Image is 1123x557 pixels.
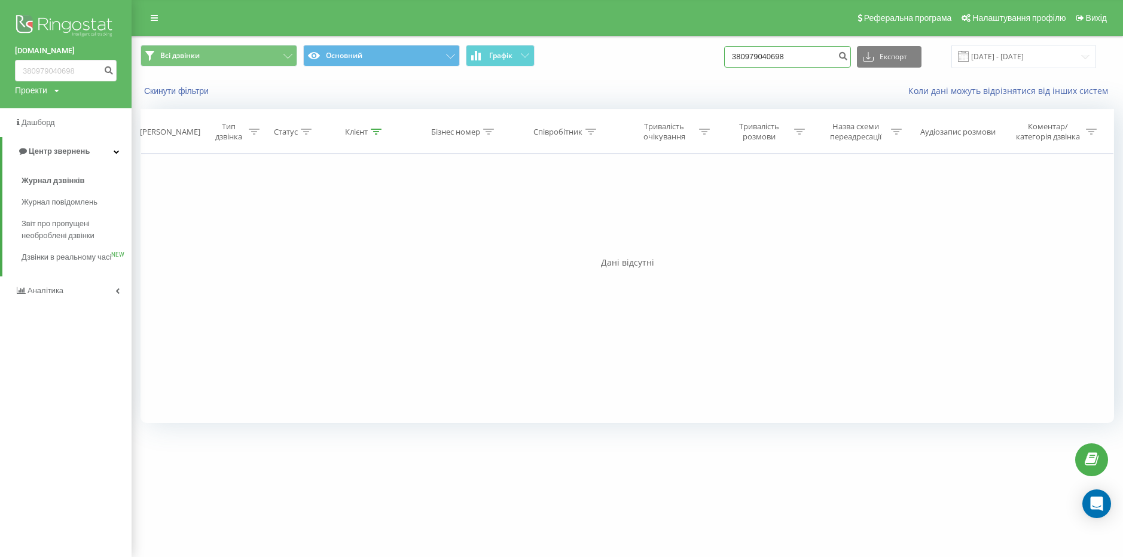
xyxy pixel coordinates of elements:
[15,84,47,96] div: Проекти
[22,191,132,213] a: Журнал повідомлень
[533,127,582,137] div: Співробітник
[431,127,480,137] div: Бізнес номер
[22,170,132,191] a: Журнал дзвінків
[2,137,132,166] a: Центр звернень
[1082,489,1111,518] div: Open Intercom Messenger
[29,147,90,156] span: Центр звернень
[1086,13,1107,23] span: Вихід
[724,46,851,68] input: Пошук за номером
[141,257,1114,269] div: Дані відсутні
[22,246,132,268] a: Дзвінки в реальному часіNEW
[22,175,85,187] span: Журнал дзвінків
[345,127,368,137] div: Клієнт
[22,251,111,263] span: Дзвінки в реальному часі
[140,127,200,137] div: [PERSON_NAME]
[15,45,117,57] a: [DOMAIN_NAME]
[22,218,126,242] span: Звіт про пропущені необроблені дзвінки
[22,196,97,208] span: Журнал повідомлень
[824,121,888,142] div: Назва схеми переадресації
[489,51,512,60] span: Графік
[160,51,200,60] span: Всі дзвінки
[864,13,952,23] span: Реферальна програма
[908,85,1114,96] a: Коли дані можуть відрізнятися вiд інших систем
[972,13,1066,23] span: Налаштування профілю
[727,121,791,142] div: Тривалість розмови
[22,213,132,246] a: Звіт про пропущені необроблені дзвінки
[28,286,63,295] span: Аналiтика
[212,121,246,142] div: Тип дзвінка
[303,45,460,66] button: Основний
[274,127,298,137] div: Статус
[632,121,696,142] div: Тривалість очікування
[141,86,215,96] button: Скинути фільтри
[1013,121,1083,142] div: Коментар/категорія дзвінка
[15,12,117,42] img: Ringostat logo
[466,45,535,66] button: Графік
[141,45,297,66] button: Всі дзвінки
[920,127,996,137] div: Аудіозапис розмови
[857,46,921,68] button: Експорт
[22,118,55,127] span: Дашборд
[15,60,117,81] input: Пошук за номером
